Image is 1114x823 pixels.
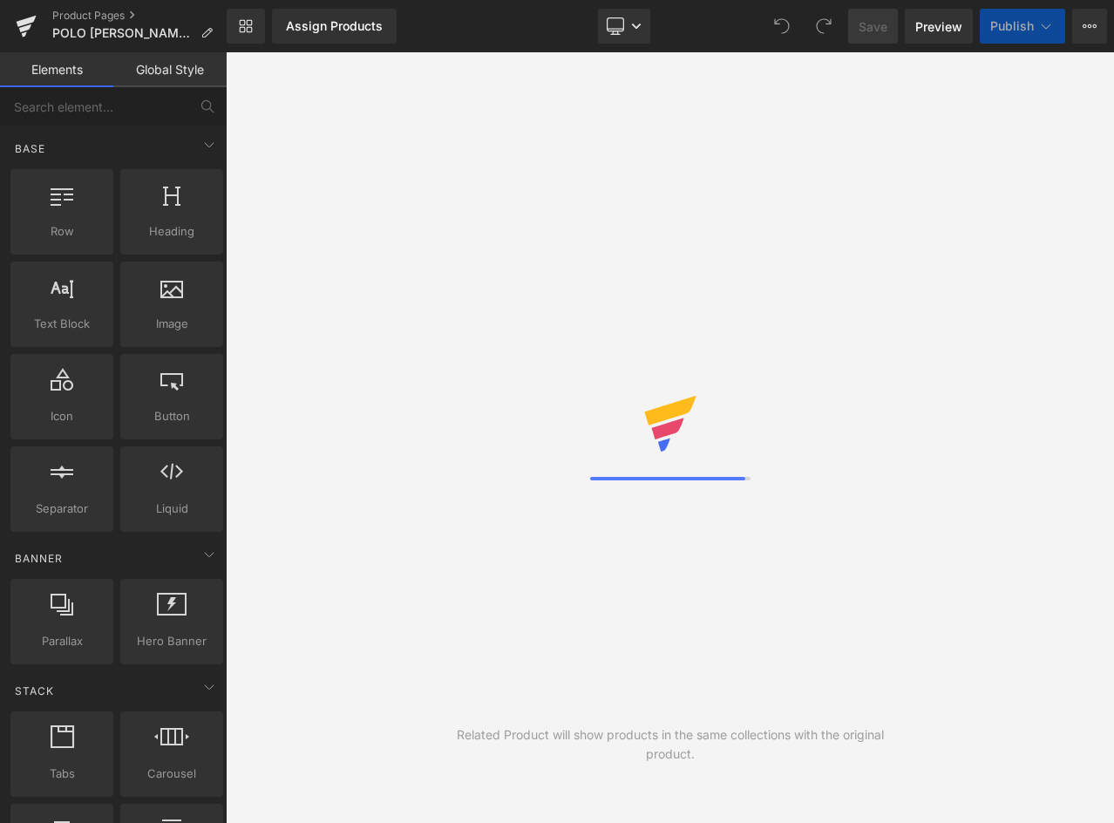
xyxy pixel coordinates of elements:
[286,19,383,33] div: Assign Products
[126,765,218,783] span: Carousel
[16,407,108,425] span: Icon
[859,17,887,36] span: Save
[990,19,1034,33] span: Publish
[113,52,227,87] a: Global Style
[13,550,65,567] span: Banner
[16,315,108,333] span: Text Block
[126,500,218,518] span: Liquid
[126,632,218,650] span: Hero Banner
[764,9,799,44] button: Undo
[16,222,108,241] span: Row
[16,765,108,783] span: Tabs
[227,9,265,44] a: New Library
[915,17,962,36] span: Preview
[806,9,841,44] button: Redo
[1072,9,1107,44] button: More
[126,315,218,333] span: Image
[13,683,56,699] span: Stack
[126,407,218,425] span: Button
[52,9,227,23] a: Product Pages
[13,140,47,157] span: Base
[980,9,1065,44] button: Publish
[16,632,108,650] span: Parallax
[126,222,218,241] span: Heading
[448,725,893,764] div: Related Product will show products in the same collections with the original product.
[52,26,194,40] span: POLO [PERSON_NAME] V3
[905,9,973,44] a: Preview
[16,500,108,518] span: Separator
